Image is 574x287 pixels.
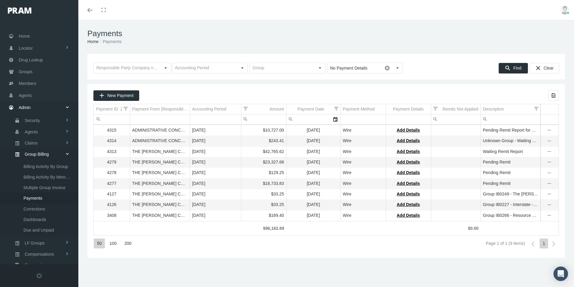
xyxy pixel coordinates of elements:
span: Multiple Group Invoice [24,182,65,193]
td: Pending Remit [481,157,541,168]
td: Pending Remit Report for Payment [481,125,541,136]
td: [DATE] [286,200,340,210]
div: Show Payment actions [544,170,554,176]
span: Show filter options for column 'Payment ID' [124,107,128,111]
a: Home [87,39,99,44]
div: more [544,202,554,208]
input: Filter cell [287,114,330,124]
div: more [544,149,554,155]
input: Filter cell [241,114,286,124]
div: Remits Not Applied [442,106,478,112]
img: PRAM_20_x_78.png [8,8,31,14]
span: Billing Activity By Member [24,172,72,182]
td: Column Payment From (Responsible Party) [130,104,190,114]
td: 3408 [94,210,130,221]
td: Column Payment Details [386,104,431,114]
td: [DATE] [190,178,241,189]
td: THE [PERSON_NAME] COMPANY [130,146,190,157]
span: Billing Activity By Group [24,161,68,172]
div: Find [499,63,528,73]
div: Payment Method [343,106,375,112]
span: Add Details [397,149,420,154]
td: Group IB0266 - Resource Employment - Payment In Aug 2024 - Provider payment form Loomis states fo... [481,210,541,221]
td: Wire [340,157,386,168]
td: 4314 [94,136,130,146]
div: $33.25 [243,191,284,197]
div: Items per page: 100 [106,239,120,248]
div: Select [161,63,171,73]
td: THE [PERSON_NAME] COMPANY [130,189,190,199]
div: more [544,127,554,133]
div: Select [392,63,403,73]
td: 4313 [94,146,130,157]
span: Security [25,115,40,126]
td: Column Description [481,104,541,114]
div: Clear [530,63,559,73]
td: Wire [340,178,386,189]
span: Admin [19,102,31,113]
div: $129.25 [243,170,284,176]
td: 4315 [94,125,130,136]
input: Filter cell [431,114,481,124]
td: [DATE] [190,157,241,168]
td: [DATE] [190,189,241,199]
td: Column Accounting Period [190,104,241,114]
div: Show Payment actions [544,138,554,144]
td: [DATE] [286,210,340,221]
div: Payment From (Responsible Party) [132,106,188,112]
td: ADMINISTRATIVE CONCEPTS INC (ACI) [130,125,190,136]
h1: Payments [87,29,565,38]
span: Add Details [397,138,420,143]
td: ADMINISTRATIVE CONCEPTS INC (ACI) [130,136,190,146]
div: Show Payment actions [544,213,554,219]
div: Show Payment actions [544,181,554,187]
span: New Payment [107,93,133,98]
div: Payment Details [393,106,424,112]
div: Export all data to Excel [548,90,559,101]
div: Page 1 of 1 (9 items) [486,241,525,246]
div: Show Payment actions [544,127,554,133]
div: Payment Date [297,106,324,112]
td: 4279 [94,157,130,168]
td: Wire [340,200,386,210]
td: [DATE] [286,125,340,136]
td: [DATE] [190,146,241,157]
td: Wire [340,168,386,178]
td: Column Remits Not Applied [431,104,481,114]
span: Home [19,30,30,42]
div: $0.00 [433,226,478,231]
td: 4278 [94,168,130,178]
div: more [544,170,554,176]
td: Wire [340,189,386,199]
td: [DATE] [190,125,241,136]
div: Show Payment actions [544,149,554,155]
span: Dashboards [24,214,46,225]
input: Filter cell [94,114,130,124]
td: Filter cell [286,114,340,125]
span: Members [19,78,36,89]
td: Column Payment Date [286,104,340,114]
td: THE [PERSON_NAME] COMPANY [130,178,190,189]
td: [DATE] [190,168,241,178]
li: Payments [99,38,121,45]
span: Add Details [397,192,420,196]
div: $96,162.69 [243,226,284,231]
span: Add Details [397,160,420,164]
td: Waiting Remit Report [481,146,541,157]
div: Next Page [548,239,559,249]
td: Wire [340,210,386,221]
span: Payments [24,193,42,203]
div: more [544,191,554,197]
td: [DATE] [190,200,241,210]
td: Column Payment Method [340,104,386,114]
td: [DATE] [286,178,340,189]
td: [DATE] [286,136,340,146]
div: Show Payment actions [544,202,554,208]
span: Claims [25,138,38,148]
input: Filter cell [481,114,541,124]
td: THE [PERSON_NAME] COMPANY [130,200,190,210]
span: Show filter options for column 'Description' [534,107,538,111]
div: Open Intercom Messenger [554,267,568,281]
td: 4127 [94,189,130,199]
